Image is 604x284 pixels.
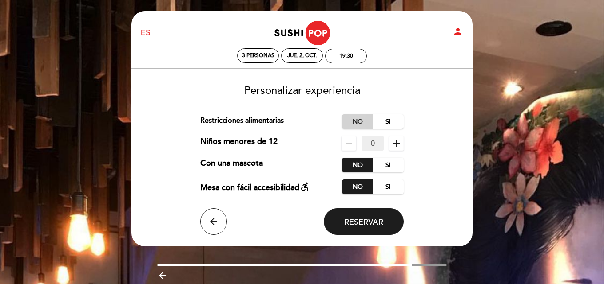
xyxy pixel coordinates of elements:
i: add [391,138,402,149]
div: Con una mascota [200,158,263,172]
span: 3 personas [242,52,274,59]
button: person [453,26,463,40]
div: jue. 2, oct. [287,52,317,59]
label: No [342,158,373,172]
i: arrow_backward [157,270,168,281]
label: Si [373,114,404,129]
span: Reservar [344,217,383,227]
button: arrow_back [200,208,227,235]
i: arrow_back [208,216,219,227]
i: person [453,26,463,37]
div: Niños menores de 12 [200,136,278,151]
label: Si [373,158,404,172]
div: Restricciones alimentarias [200,114,342,129]
a: Sushipop [PERSON_NAME] [246,21,358,45]
div: 19:30 [339,53,353,59]
div: Mesa con fácil accesibilidad [200,179,310,194]
label: No [342,114,373,129]
label: Si [373,179,404,194]
label: No [342,179,373,194]
i: accessible_forward [299,181,310,192]
button: Reservar [324,208,404,235]
i: remove [344,138,354,149]
span: Personalizar experiencia [244,84,360,97]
